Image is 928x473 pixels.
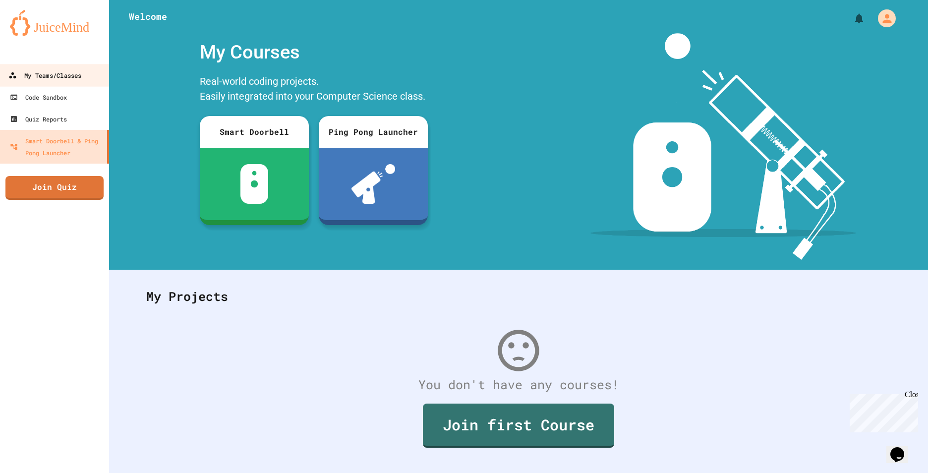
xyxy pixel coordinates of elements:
div: Chat with us now!Close [4,4,68,63]
iframe: chat widget [846,390,918,432]
div: My Courses [195,33,433,71]
iframe: chat widget [886,433,918,463]
div: My Teams/Classes [8,69,81,82]
div: My Notifications [835,10,868,27]
div: Ping Pong Launcher [319,116,428,148]
div: Smart Doorbell [200,116,309,148]
img: logo-orange.svg [10,10,99,36]
div: Quiz Reports [10,113,67,125]
div: My Projects [136,277,901,316]
div: My Account [868,7,898,30]
a: Join Quiz [5,176,104,200]
a: Join first Course [423,404,614,448]
div: Code Sandbox [10,91,67,103]
img: sdb-white.svg [240,164,269,204]
div: Real-world coding projects. Easily integrated into your Computer Science class. [195,71,433,109]
img: banner-image-my-projects.png [590,33,856,260]
div: You don't have any courses! [136,375,901,394]
div: Smart Doorbell & Ping Pong Launcher [10,135,103,159]
img: ppl-with-ball.png [351,164,396,204]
